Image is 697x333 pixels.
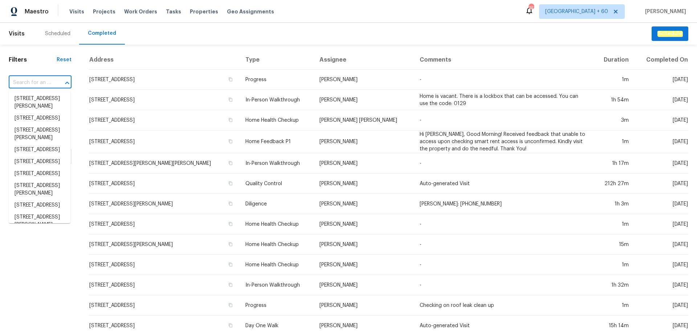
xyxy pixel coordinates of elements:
[314,194,414,214] td: [PERSON_NAME]
[414,130,594,153] td: Hi [PERSON_NAME], Good Morning! Received feedback that unable to access upon checking smart rent ...
[314,295,414,316] td: [PERSON_NAME]
[594,234,635,255] td: 15m
[314,174,414,194] td: [PERSON_NAME]
[635,70,688,90] td: [DATE]
[89,90,240,110] td: [STREET_ADDRESS]
[227,76,234,83] button: Copy Address
[190,8,218,15] span: Properties
[9,26,25,42] span: Visits
[9,199,70,211] li: [STREET_ADDRESS]
[240,110,314,130] td: Home Health Checkup
[594,70,635,90] td: 1m
[9,56,57,63] h1: Filters
[9,180,70,199] li: [STREET_ADDRESS][PERSON_NAME]
[635,295,688,316] td: [DATE]
[414,194,594,214] td: [PERSON_NAME]: [PHONE_NUMBER]
[57,56,72,63] div: Reset
[594,174,635,194] td: 212h 27m
[227,96,234,103] button: Copy Address
[89,214,240,234] td: [STREET_ADDRESS]
[414,153,594,174] td: -
[93,8,115,15] span: Projects
[652,26,688,41] button: Schedule
[9,168,70,180] li: [STREET_ADDRESS]
[529,4,534,12] div: 741
[635,234,688,255] td: [DATE]
[240,234,314,255] td: Home Health Checkup
[314,90,414,110] td: [PERSON_NAME]
[9,211,70,231] li: [STREET_ADDRESS][PERSON_NAME]
[414,234,594,255] td: -
[642,8,686,15] span: [PERSON_NAME]
[314,130,414,153] td: [PERSON_NAME]
[635,174,688,194] td: [DATE]
[545,8,608,15] span: [GEOGRAPHIC_DATA] + 60
[89,234,240,255] td: [STREET_ADDRESS][PERSON_NAME]
[89,50,240,70] th: Address
[45,30,70,37] div: Scheduled
[635,90,688,110] td: [DATE]
[227,302,234,308] button: Copy Address
[227,180,234,187] button: Copy Address
[635,275,688,295] td: [DATE]
[657,31,682,37] em: Schedule
[635,194,688,214] td: [DATE]
[240,50,314,70] th: Type
[414,295,594,316] td: Checking on roof leak clean up
[89,70,240,90] td: [STREET_ADDRESS]
[9,77,51,88] input: Search for an address...
[240,90,314,110] td: In-Person Walkthrough
[314,234,414,255] td: [PERSON_NAME]
[414,110,594,130] td: -
[635,110,688,130] td: [DATE]
[594,295,635,316] td: 1m
[594,110,635,130] td: 3m
[414,90,594,110] td: Home is vacant. There is a lockbox that can be accessed. You can use the code: 0129
[227,322,234,329] button: Copy Address
[227,117,234,123] button: Copy Address
[240,255,314,275] td: Home Health Checkup
[594,255,635,275] td: 1m
[240,275,314,295] td: In-Person Walkthrough
[594,214,635,234] td: 1m
[88,30,116,37] div: Completed
[89,255,240,275] td: [STREET_ADDRESS]
[240,153,314,174] td: In-Person Walkthrough
[227,160,234,166] button: Copy Address
[414,70,594,90] td: -
[314,214,414,234] td: [PERSON_NAME]
[314,255,414,275] td: [PERSON_NAME]
[414,214,594,234] td: -
[240,70,314,90] td: Progress
[9,93,70,112] li: [STREET_ADDRESS][PERSON_NAME]
[635,153,688,174] td: [DATE]
[314,70,414,90] td: [PERSON_NAME]
[227,221,234,227] button: Copy Address
[594,90,635,110] td: 1h 54m
[594,194,635,214] td: 1h 3m
[89,194,240,214] td: [STREET_ADDRESS][PERSON_NAME]
[227,138,234,145] button: Copy Address
[227,241,234,247] button: Copy Address
[25,8,49,15] span: Maestro
[635,214,688,234] td: [DATE]
[594,153,635,174] td: 1h 17m
[240,174,314,194] td: Quality Control
[227,261,234,268] button: Copy Address
[414,50,594,70] th: Comments
[314,50,414,70] th: Assignee
[89,295,240,316] td: [STREET_ADDRESS]
[166,9,181,14] span: Tasks
[314,153,414,174] td: [PERSON_NAME]
[414,275,594,295] td: -
[9,112,70,124] li: [STREET_ADDRESS]
[314,110,414,130] td: [PERSON_NAME] [PERSON_NAME]
[635,50,688,70] th: Completed On
[9,156,70,168] li: [STREET_ADDRESS]
[594,130,635,153] td: 1m
[414,174,594,194] td: Auto-generated Visit
[635,255,688,275] td: [DATE]
[227,8,274,15] span: Geo Assignments
[240,194,314,214] td: Diligence
[414,255,594,275] td: -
